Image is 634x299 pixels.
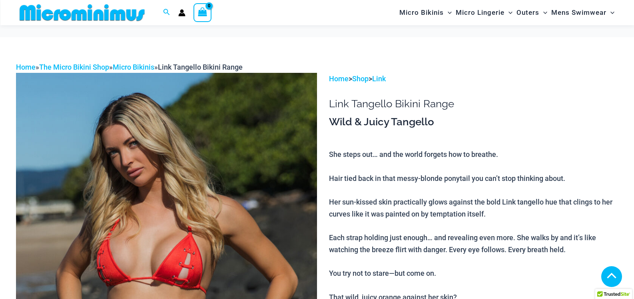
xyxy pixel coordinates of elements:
[551,2,606,23] span: Mens Swimwear
[163,8,170,18] a: Search icon link
[178,9,185,16] a: Account icon link
[516,2,539,23] span: Outers
[329,73,618,85] p: > >
[514,2,549,23] a: OutersMenu ToggleMenu Toggle
[16,63,243,71] span: » » »
[399,2,444,23] span: Micro Bikinis
[372,74,386,83] a: Link
[606,2,614,23] span: Menu Toggle
[504,2,512,23] span: Menu Toggle
[549,2,616,23] a: Mens SwimwearMenu ToggleMenu Toggle
[193,3,212,22] a: View Shopping Cart, empty
[454,2,514,23] a: Micro LingerieMenu ToggleMenu Toggle
[329,98,618,110] h1: Link Tangello Bikini Range
[397,2,454,23] a: Micro BikinisMenu ToggleMenu Toggle
[329,74,349,83] a: Home
[456,2,504,23] span: Micro Lingerie
[158,63,243,71] span: Link Tangello Bikini Range
[444,2,452,23] span: Menu Toggle
[16,63,36,71] a: Home
[113,63,154,71] a: Micro Bikinis
[329,115,618,129] h3: Wild & Juicy Tangello
[352,74,369,83] a: Shop
[16,4,148,22] img: MM SHOP LOGO FLAT
[39,63,109,71] a: The Micro Bikini Shop
[539,2,547,23] span: Menu Toggle
[396,1,618,24] nav: Site Navigation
